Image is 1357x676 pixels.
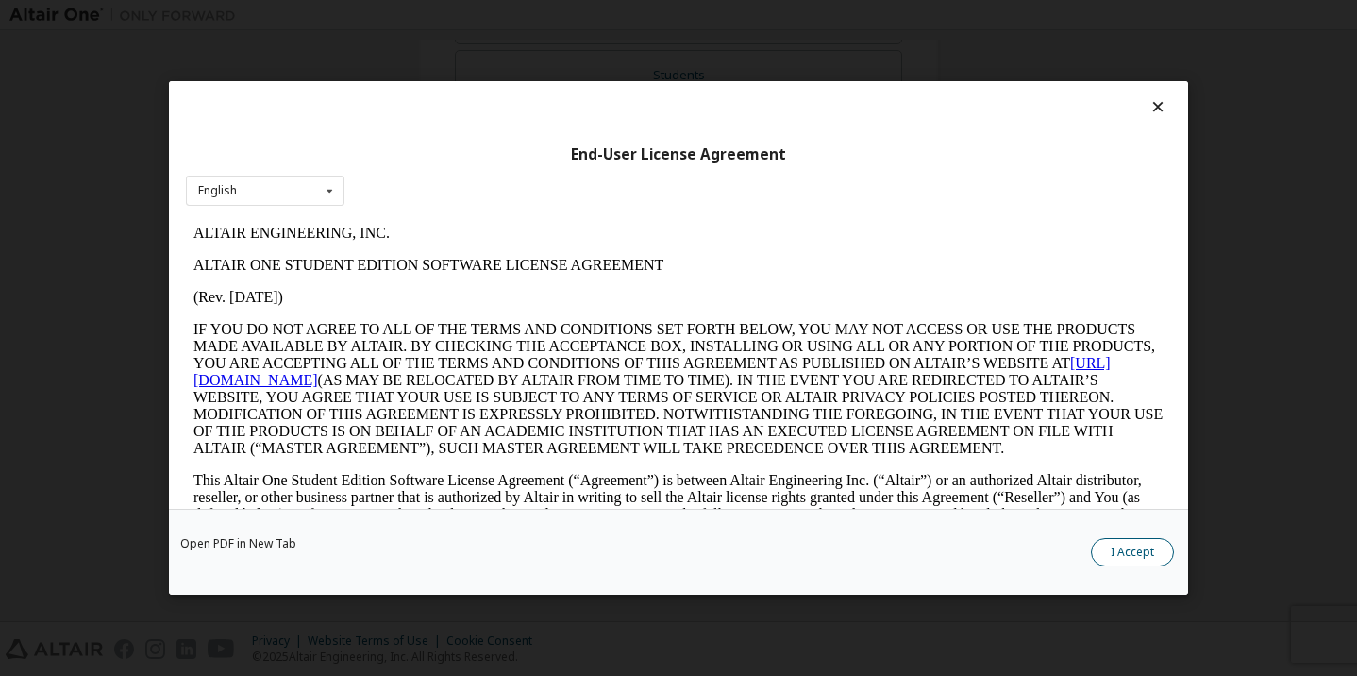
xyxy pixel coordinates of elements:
[1091,538,1174,566] button: I Accept
[180,538,296,549] a: Open PDF in New Tab
[8,104,978,240] p: IF YOU DO NOT AGREE TO ALL OF THE TERMS AND CONDITIONS SET FORTH BELOW, YOU MAY NOT ACCESS OR USE...
[8,138,925,171] a: [URL][DOMAIN_NAME]
[8,255,978,323] p: This Altair One Student Edition Software License Agreement (“Agreement”) is between Altair Engine...
[8,40,978,57] p: ALTAIR ONE STUDENT EDITION SOFTWARE LICENSE AGREEMENT
[8,8,978,25] p: ALTAIR ENGINEERING, INC.
[186,145,1171,164] div: End-User License Agreement
[8,72,978,89] p: (Rev. [DATE])
[198,185,237,196] div: English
